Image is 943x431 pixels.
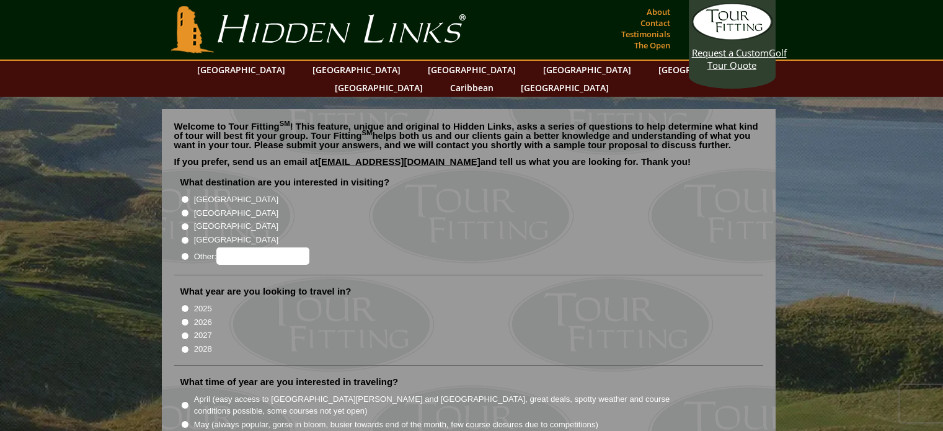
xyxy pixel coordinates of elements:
[191,61,291,79] a: [GEOGRAPHIC_DATA]
[318,156,480,167] a: [EMAIL_ADDRESS][DOMAIN_NAME]
[194,329,212,342] label: 2027
[180,285,352,298] label: What year are you looking to travel in?
[692,3,773,71] a: Request a CustomGolf Tour Quote
[194,247,309,265] label: Other:
[194,303,212,315] label: 2025
[194,343,212,355] label: 2028
[515,79,615,97] a: [GEOGRAPHIC_DATA]
[194,220,278,233] label: [GEOGRAPHIC_DATA]
[637,14,673,32] a: Contact
[618,25,673,43] a: Testimonials
[174,157,763,176] p: If you prefer, send us an email at and tell us what you are looking for. Thank you!
[180,376,399,388] label: What time of year are you interested in traveling?
[174,122,763,149] p: Welcome to Tour Fitting ! This feature, unique and original to Hidden Links, asks a series of que...
[692,47,769,59] span: Request a Custom
[631,37,673,54] a: The Open
[180,176,390,189] label: What destination are you interested in visiting?
[362,129,373,136] sup: SM
[306,61,407,79] a: [GEOGRAPHIC_DATA]
[644,3,673,20] a: About
[194,419,598,431] label: May (always popular, gorse in bloom, busier towards end of the month, few course closures due to ...
[422,61,522,79] a: [GEOGRAPHIC_DATA]
[194,234,278,246] label: [GEOGRAPHIC_DATA]
[194,193,278,206] label: [GEOGRAPHIC_DATA]
[537,61,637,79] a: [GEOGRAPHIC_DATA]
[194,316,212,329] label: 2026
[194,393,693,417] label: April (easy access to [GEOGRAPHIC_DATA][PERSON_NAME] and [GEOGRAPHIC_DATA], great deals, spotty w...
[280,120,290,127] sup: SM
[329,79,429,97] a: [GEOGRAPHIC_DATA]
[652,61,753,79] a: [GEOGRAPHIC_DATA]
[444,79,500,97] a: Caribbean
[216,247,309,265] input: Other:
[194,207,278,220] label: [GEOGRAPHIC_DATA]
